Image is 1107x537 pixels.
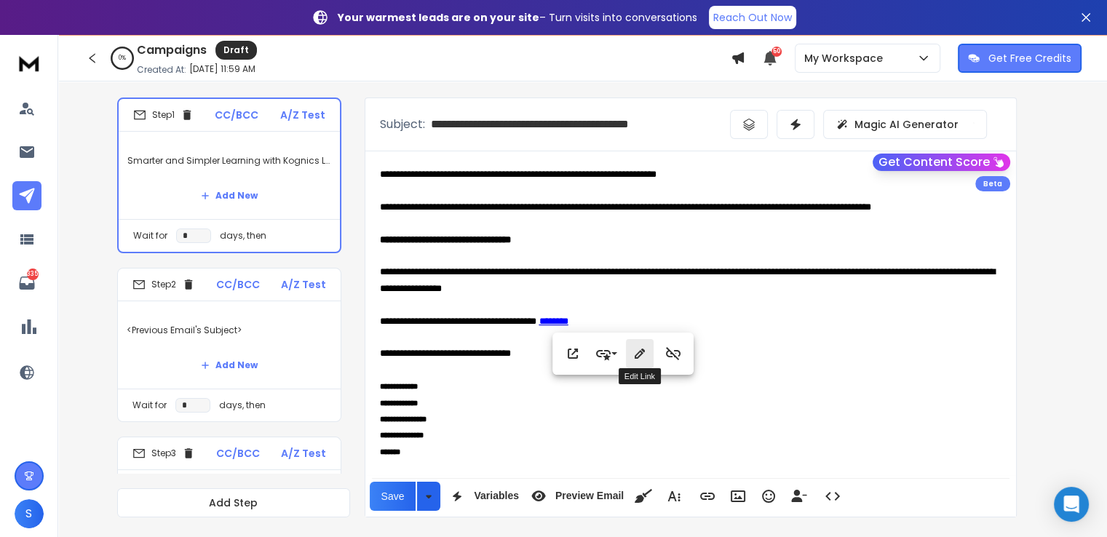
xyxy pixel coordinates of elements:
[660,482,688,511] button: More Text
[219,399,266,411] p: days, then
[338,10,539,25] strong: Your warmest leads are on your site
[127,140,331,181] p: Smarter and Simpler Learning with Kognics LMS
[119,54,126,63] p: 0 %
[133,230,167,242] p: Wait for
[958,44,1082,73] button: Get Free Credits
[189,63,255,75] p: [DATE] 11:59 AM
[724,482,752,511] button: Insert Image (Ctrl+P)
[659,339,687,368] button: Unlink
[281,446,326,461] p: A/Z Test
[988,51,1071,65] p: Get Free Credits
[117,488,350,517] button: Add Step
[713,10,792,25] p: Reach Out Now
[471,490,522,502] span: Variables
[873,154,1010,171] button: Get Content Score
[189,351,269,380] button: Add New
[137,64,186,76] p: Created At:
[559,339,587,368] button: Open Link
[804,51,889,65] p: My Workspace
[132,278,195,291] div: Step 2
[215,41,257,60] div: Draft
[127,310,332,351] p: <Previous Email's Subject>
[132,399,167,411] p: Wait for
[630,482,657,511] button: Clean HTML
[694,482,721,511] button: Insert Link (Ctrl+K)
[819,482,846,511] button: Code View
[216,277,260,292] p: CC/BCC
[280,108,325,122] p: A/Z Test
[380,116,425,133] p: Subject:
[552,490,627,502] span: Preview Email
[443,482,522,511] button: Variables
[525,482,627,511] button: Preview Email
[592,339,620,368] button: Style
[854,117,959,132] p: Magic AI Generator
[338,10,697,25] p: – Turn visits into conversations
[137,41,207,59] h1: Campaigns
[975,176,1010,191] div: Beta
[1054,487,1089,522] div: Open Intercom Messenger
[823,110,987,139] button: Magic AI Generator
[132,447,195,460] div: Step 3
[117,268,341,422] li: Step2CC/BCCA/Z Test<Previous Email's Subject>Add NewWait fordays, then
[189,181,269,210] button: Add New
[220,230,266,242] p: days, then
[215,108,258,122] p: CC/BCC
[771,47,782,57] span: 50
[281,277,326,292] p: A/Z Test
[709,6,796,29] a: Reach Out Now
[27,268,39,280] p: 335
[15,49,44,76] img: logo
[15,499,44,528] button: S
[785,482,813,511] button: Insert Unsubscribe Link
[133,108,194,122] div: Step 1
[216,446,260,461] p: CC/BCC
[370,482,416,511] button: Save
[755,482,782,511] button: Emoticons
[117,98,341,253] li: Step1CC/BCCA/Z TestSmarter and Simpler Learning with Kognics LMSAdd NewWait fordays, then
[12,268,41,298] a: 335
[619,368,661,384] div: Edit Link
